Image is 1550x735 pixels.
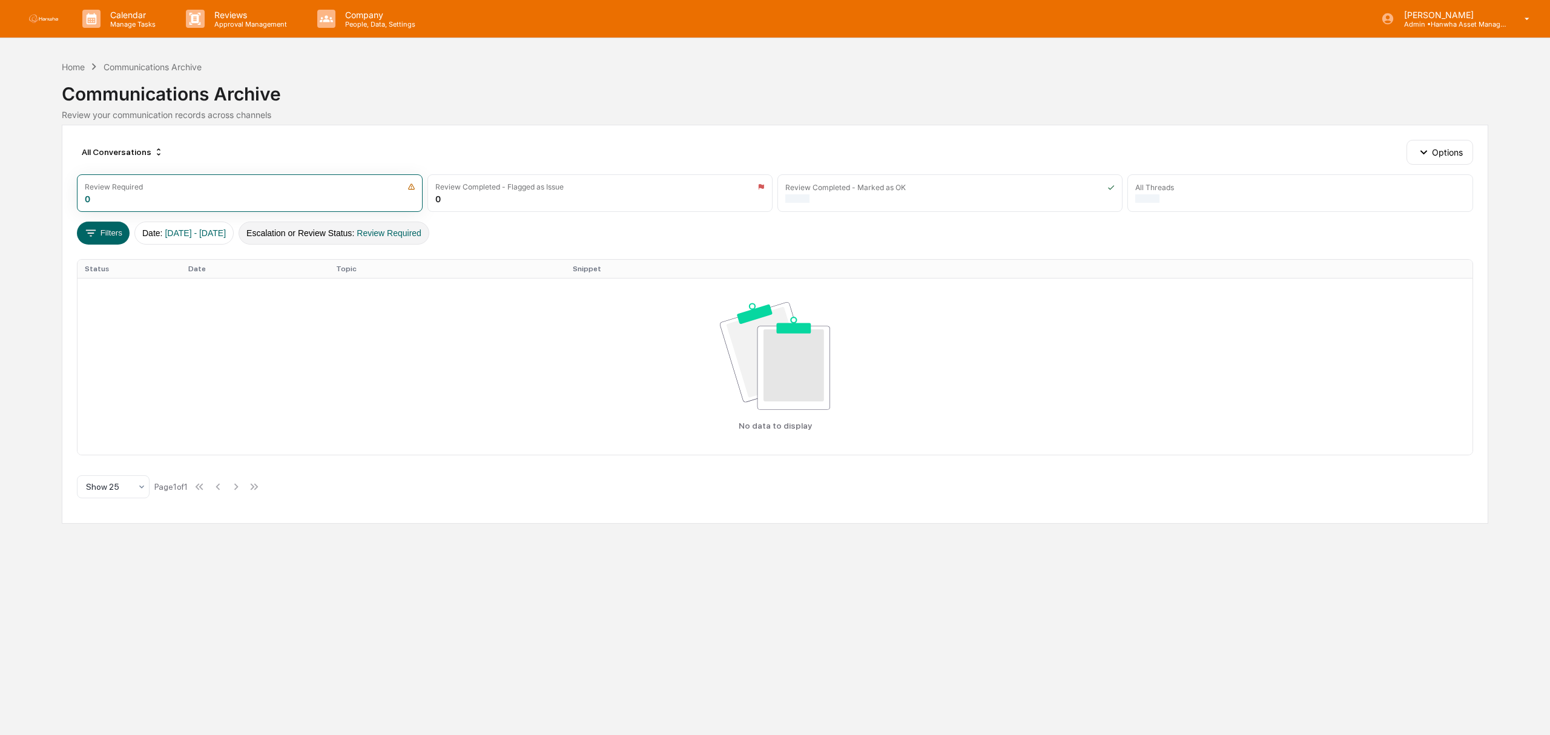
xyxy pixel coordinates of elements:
div: Review Completed - Flagged as Issue [435,182,564,191]
div: Communications Archive [62,73,1488,105]
p: No data to display [739,421,812,430]
div: 0 [85,194,90,204]
div: Communications Archive [104,62,202,72]
button: Escalation or Review Status:Review Required [239,222,429,245]
th: Snippet [566,260,1472,278]
p: Reviews [205,10,293,20]
p: Manage Tasks [101,20,162,28]
div: Review Required [85,182,143,191]
button: Date:[DATE] - [DATE] [134,222,234,245]
div: Page 1 of 1 [154,482,188,492]
div: 0 [435,194,441,204]
th: Topic [329,260,566,278]
p: Approval Management [205,20,293,28]
p: [PERSON_NAME] [1394,10,1507,20]
span: [DATE] - [DATE] [165,228,226,238]
img: icon [407,183,415,191]
img: icon [1107,183,1115,191]
img: icon [757,183,765,191]
img: No data available [720,302,830,410]
p: Calendar [101,10,162,20]
p: Company [335,10,421,20]
th: Status [77,260,180,278]
img: logo [29,15,58,22]
div: All Threads [1135,183,1174,192]
div: All Conversations [77,142,168,162]
span: Review Required [357,228,421,238]
button: Filters [77,222,130,245]
div: Review Completed - Marked as OK [785,183,906,192]
div: Home [62,62,85,72]
p: Admin • Hanwha Asset Management ([GEOGRAPHIC_DATA]) Ltd. [1394,20,1507,28]
th: Date [181,260,329,278]
button: Options [1407,140,1472,164]
div: Review your communication records across channels [62,110,1488,120]
p: People, Data, Settings [335,20,421,28]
